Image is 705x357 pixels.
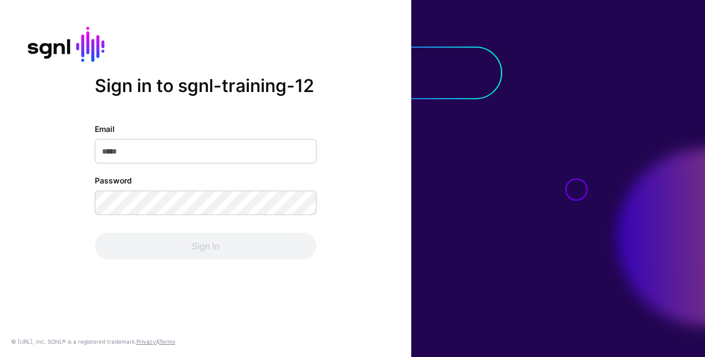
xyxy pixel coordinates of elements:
[95,75,316,96] h2: Sign in to sgnl-training-12
[11,337,175,346] div: © [URL], Inc. SGNL® is a registered trademark. &
[95,123,115,135] label: Email
[95,175,132,186] label: Password
[136,338,156,345] a: Privacy
[159,338,175,345] a: Terms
